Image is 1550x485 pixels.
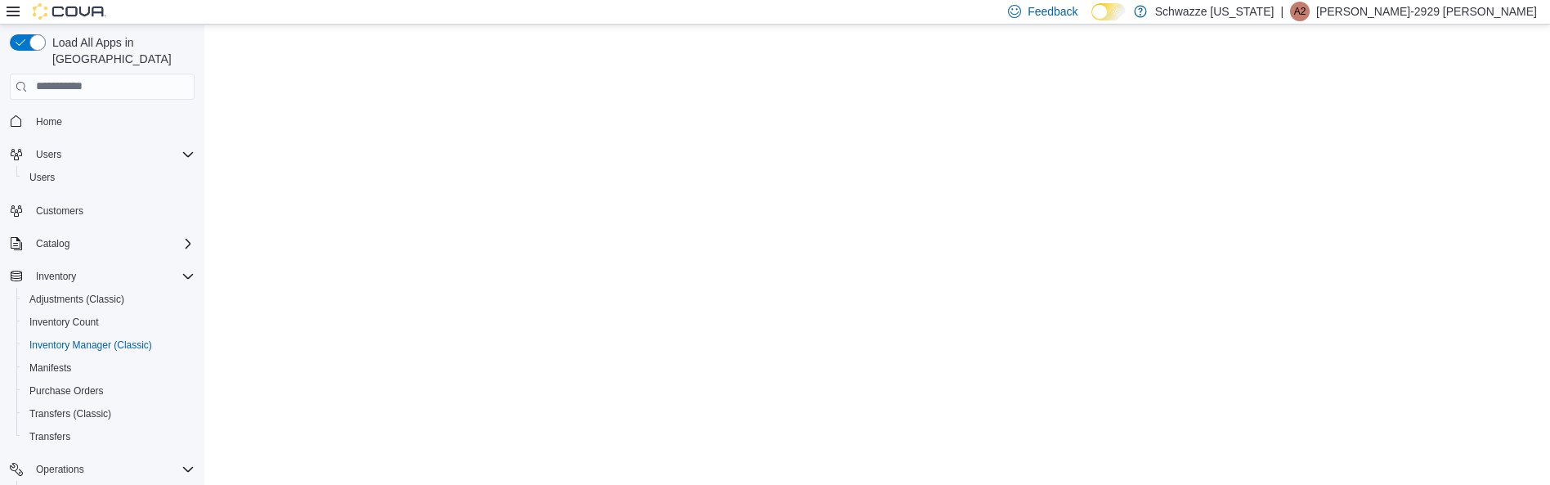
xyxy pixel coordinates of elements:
img: Cova [33,3,106,20]
p: [PERSON_NAME]-2929 [PERSON_NAME] [1316,2,1537,21]
a: Home [29,112,69,132]
a: Transfers [23,427,77,447]
button: Inventory Count [16,311,201,334]
span: Transfers [23,427,195,447]
span: Inventory [29,267,195,286]
span: Users [36,148,61,161]
button: Users [16,166,201,189]
span: Adjustments (Classic) [23,290,195,309]
a: Inventory Manager (Classic) [23,335,159,355]
button: Users [29,145,68,164]
a: Transfers (Classic) [23,404,118,424]
span: Purchase Orders [29,384,104,397]
span: Customers [36,204,83,218]
span: Inventory [36,270,76,283]
p: | [1280,2,1283,21]
span: Customers [29,200,195,221]
a: Users [23,168,61,187]
p: Schwazze [US_STATE] [1155,2,1274,21]
input: Dark Mode [1091,3,1126,20]
span: Inventory Count [29,316,99,329]
button: Operations [3,458,201,481]
span: Catalog [29,234,195,254]
button: Inventory [3,265,201,288]
button: Customers [3,199,201,222]
span: A2 [1294,2,1306,21]
button: Inventory Manager (Classic) [16,334,201,357]
span: Manifests [29,362,71,375]
span: Transfers (Classic) [23,404,195,424]
span: Transfers (Classic) [29,407,111,420]
button: Purchase Orders [16,379,201,402]
span: Manifests [23,358,195,378]
span: Transfers [29,430,70,443]
button: Transfers [16,425,201,448]
span: Catalog [36,237,69,250]
span: Home [36,115,62,128]
div: Adrian-2929 Telles [1290,2,1310,21]
span: Operations [29,460,195,479]
button: Catalog [29,234,76,254]
button: Adjustments (Classic) [16,288,201,311]
span: Adjustments (Classic) [29,293,124,306]
button: Home [3,110,201,133]
span: Purchase Orders [23,381,195,401]
a: Customers [29,201,90,221]
span: Inventory Manager (Classic) [23,335,195,355]
a: Inventory Count [23,312,105,332]
span: Users [29,145,195,164]
span: Users [23,168,195,187]
button: Manifests [16,357,201,379]
span: Load All Apps in [GEOGRAPHIC_DATA] [46,34,195,67]
span: Operations [36,463,84,476]
a: Purchase Orders [23,381,110,401]
span: Dark Mode [1091,20,1092,21]
button: Transfers (Classic) [16,402,201,425]
a: Adjustments (Classic) [23,290,131,309]
button: Users [3,143,201,166]
a: Manifests [23,358,78,378]
button: Inventory [29,267,83,286]
span: Feedback [1028,3,1077,20]
button: Operations [29,460,91,479]
span: Users [29,171,55,184]
span: Inventory Manager (Classic) [29,339,152,352]
span: Inventory Count [23,312,195,332]
button: Catalog [3,232,201,255]
span: Home [29,111,195,132]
